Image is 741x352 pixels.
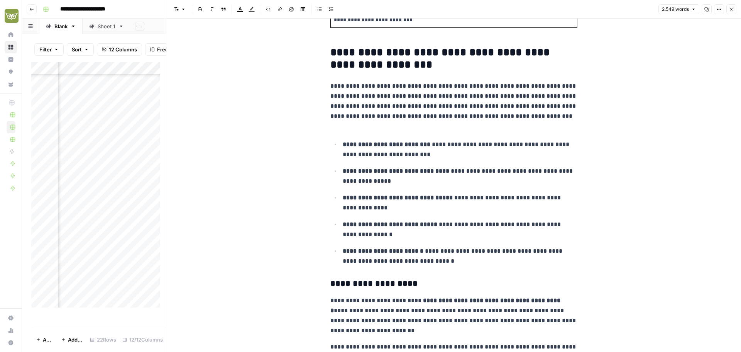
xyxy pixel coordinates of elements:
button: Workspace: Evergreen Media [5,6,17,26]
a: Settings [5,312,17,324]
button: 2.549 words [658,4,699,14]
div: Blank [54,22,68,30]
span: Freeze Columns [157,46,197,53]
img: Evergreen Media Logo [5,9,19,23]
button: 12 Columns [97,43,142,56]
div: 22 Rows [87,333,119,346]
button: Freeze Columns [145,43,202,56]
span: Add 10 Rows [68,336,82,343]
a: Blank [39,19,83,34]
span: Filter [39,46,52,53]
a: Usage [5,324,17,337]
a: Opportunities [5,66,17,78]
div: Sheet 1 [98,22,115,30]
span: 2.549 words [662,6,689,13]
a: Your Data [5,78,17,90]
button: Filter [34,43,64,56]
button: Sort [67,43,94,56]
span: Sort [72,46,82,53]
span: Add Row [43,336,52,343]
button: Help + Support [5,337,17,349]
a: Browse [5,41,17,53]
button: Add 10 Rows [56,333,87,346]
span: 12 Columns [109,46,137,53]
a: Sheet 1 [83,19,130,34]
a: Insights [5,53,17,66]
div: 12/12 Columns [119,333,166,346]
a: Home [5,29,17,41]
button: Add Row [31,333,56,346]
